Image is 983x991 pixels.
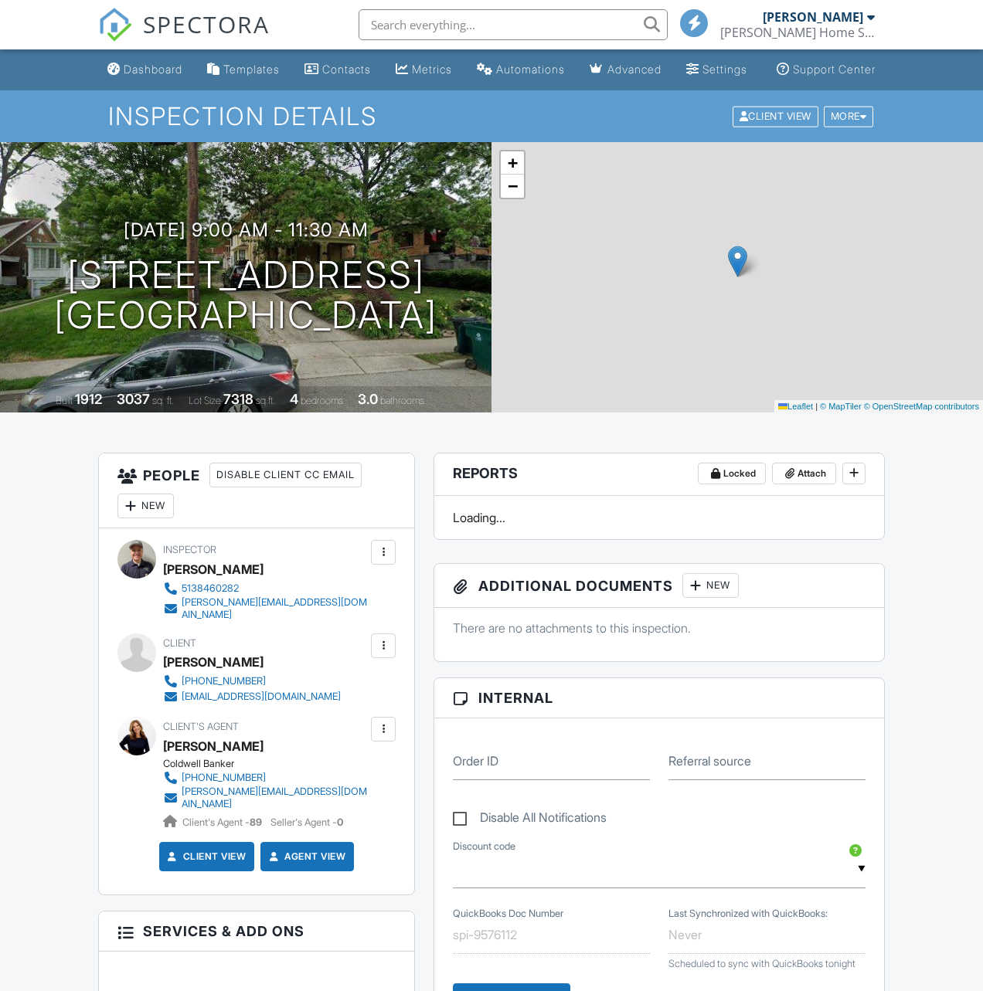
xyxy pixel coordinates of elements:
[152,395,174,406] span: sq. ft.
[256,395,275,406] span: sq.ft.
[501,151,524,175] a: Zoom in
[182,816,264,828] span: Client's Agent -
[453,619,866,636] p: There are no attachments to this inspection.
[99,911,414,952] h3: Services & Add ons
[508,153,518,172] span: +
[337,816,343,828] strong: 0
[668,958,855,969] span: Scheduled to sync with QuickBooks tonight
[770,56,882,84] a: Support Center
[389,56,458,84] a: Metrics
[182,691,341,703] div: [EMAIL_ADDRESS][DOMAIN_NAME]
[189,395,221,406] span: Lot Size
[250,816,262,828] strong: 89
[731,110,822,121] a: Client View
[98,21,270,53] a: SPECTORA
[815,402,818,411] span: |
[358,391,378,407] div: 3.0
[733,106,818,127] div: Client View
[720,25,875,40] div: Ballinger Home Services, LLC
[182,675,266,687] div: [PHONE_NUMBER]
[434,678,884,718] h3: Internal
[322,63,371,76] div: Contacts
[508,176,518,195] span: −
[163,650,264,674] div: [PERSON_NAME]
[163,770,367,786] a: [PHONE_NUMBER]
[108,103,875,130] h1: Inspection Details
[223,391,253,407] div: 7318
[163,674,341,689] a: [PHONE_NUMBER]
[359,9,668,40] input: Search everything...
[163,721,239,732] span: Client's Agent
[56,395,73,406] span: Built
[501,175,524,198] a: Zoom out
[668,907,828,921] label: Last Synchronized with QuickBooks:
[201,56,286,84] a: Templates
[117,391,150,407] div: 3037
[453,810,607,830] label: Disable All Notifications
[182,596,367,621] div: [PERSON_NAME][EMAIL_ADDRESS][DOMAIN_NAME]
[298,56,377,84] a: Contacts
[270,816,343,828] span: Seller's Agent -
[163,544,216,555] span: Inspector
[301,395,343,406] span: bedrooms
[163,786,367,810] a: [PERSON_NAME][EMAIL_ADDRESS][DOMAIN_NAME]
[607,63,662,76] div: Advanced
[266,849,345,864] a: Agent View
[182,786,367,810] div: [PERSON_NAME][EMAIL_ADDRESS][DOMAIN_NAME]
[820,402,862,411] a: © MapTiler
[668,752,751,769] label: Referral source
[182,582,239,595] div: 5138460282
[163,596,367,621] a: [PERSON_NAME][EMAIL_ADDRESS][DOMAIN_NAME]
[124,219,369,240] h3: [DATE] 9:00 am - 11:30 am
[412,63,452,76] div: Metrics
[163,735,264,758] a: [PERSON_NAME]
[99,453,414,528] h3: People
[864,402,979,411] a: © OpenStreetMap contributors
[471,56,571,84] a: Automations (Basic)
[124,63,182,76] div: Dashboard
[496,63,565,76] div: Automations
[163,581,367,596] a: 5138460282
[728,246,747,277] img: Marker
[380,395,424,406] span: bathrooms
[209,463,362,487] div: Disable Client CC Email
[54,255,437,337] h1: [STREET_ADDRESS] [GEOGRAPHIC_DATA]
[163,558,264,581] div: [PERSON_NAME]
[143,8,270,40] span: SPECTORA
[223,63,280,76] div: Templates
[101,56,189,84] a: Dashboard
[163,637,196,649] span: Client
[682,573,739,598] div: New
[583,56,668,84] a: Advanced
[182,772,266,784] div: [PHONE_NUMBER]
[453,907,563,921] label: QuickBooks Doc Number
[117,494,174,518] div: New
[163,758,379,770] div: Coldwell Banker
[98,8,132,42] img: The Best Home Inspection Software - Spectora
[680,56,753,84] a: Settings
[702,63,747,76] div: Settings
[75,391,102,407] div: 1912
[434,564,884,608] h3: Additional Documents
[453,840,515,854] label: Discount code
[793,63,876,76] div: Support Center
[163,689,341,704] a: [EMAIL_ADDRESS][DOMAIN_NAME]
[763,9,863,25] div: [PERSON_NAME]
[453,752,498,769] label: Order ID
[165,849,247,864] a: Client View
[290,391,298,407] div: 4
[824,106,874,127] div: More
[778,402,813,411] a: Leaflet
